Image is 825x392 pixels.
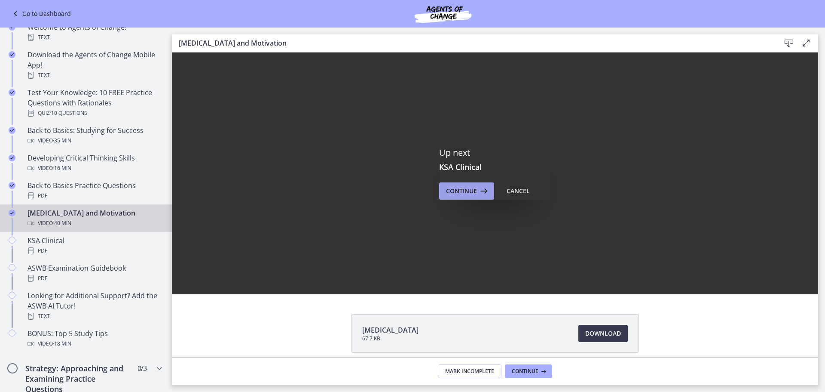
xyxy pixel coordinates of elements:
[9,154,15,161] i: Completed
[27,22,162,43] div: Welcome to Agents of Change!
[27,263,162,284] div: ASWB Examination Guidebook
[362,325,419,335] span: [MEDICAL_DATA]
[507,186,530,196] div: Cancel
[27,108,162,118] div: Quiz
[27,273,162,284] div: PDF
[53,218,71,228] span: · 40 min
[27,290,162,321] div: Looking for Additional Support? Add the ASWB AI Tutor!
[578,325,628,342] a: Download
[391,3,495,24] img: Agents of Change
[27,235,162,256] div: KSA Clinical
[438,364,501,378] button: Mark Incomplete
[50,108,87,118] span: · 10 Questions
[27,339,162,349] div: Video
[585,328,621,339] span: Download
[27,311,162,321] div: Text
[362,335,419,342] span: 67.7 KB
[27,191,162,201] div: PDF
[53,136,71,146] span: · 35 min
[9,210,15,216] i: Completed
[445,368,494,375] span: Mark Incomplete
[9,127,15,134] i: Completed
[27,246,162,256] div: PDF
[9,51,15,58] i: Completed
[439,147,551,158] p: Up next
[137,363,147,373] span: 0 / 3
[10,9,71,19] a: Go to Dashboard
[512,368,538,375] span: Continue
[27,328,162,349] div: BONUS: Top 5 Study Tips
[505,364,552,378] button: Continue
[27,70,162,80] div: Text
[500,182,537,200] button: Cancel
[9,182,15,189] i: Completed
[27,49,162,80] div: Download the Agents of Change Mobile App!
[9,89,15,96] i: Completed
[53,163,71,173] span: · 16 min
[27,125,162,146] div: Back to Basics: Studying for Success
[27,153,162,173] div: Developing Critical Thinking Skills
[27,163,162,173] div: Video
[446,186,477,196] span: Continue
[439,162,551,172] h3: KSA Clinical
[27,87,162,118] div: Test Your Knowledge: 10 FREE Practice Questions with Rationales
[439,182,494,200] button: Continue
[27,32,162,43] div: Text
[53,339,71,349] span: · 18 min
[27,218,162,228] div: Video
[27,180,162,201] div: Back to Basics Practice Questions
[27,208,162,228] div: [MEDICAL_DATA] and Motivation
[27,136,162,146] div: Video
[179,38,767,48] h3: [MEDICAL_DATA] and Motivation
